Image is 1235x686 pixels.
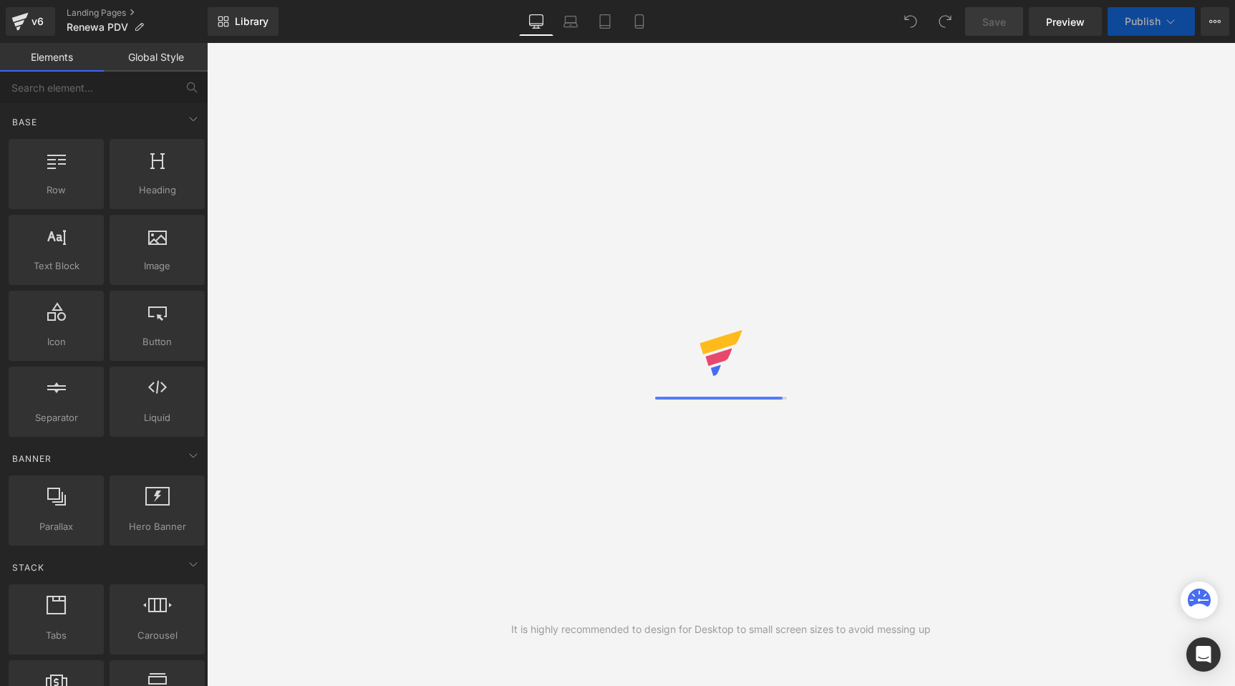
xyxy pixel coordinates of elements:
button: Undo [896,7,925,36]
span: Separator [13,410,100,425]
div: Open Intercom Messenger [1186,637,1221,672]
span: Renewa PDV [67,21,128,33]
span: Tabs [13,628,100,643]
div: v6 [29,12,47,31]
span: Preview [1046,14,1085,29]
span: Icon [13,334,100,349]
button: More [1201,7,1229,36]
span: Liquid [114,410,200,425]
a: Preview [1029,7,1102,36]
span: Carousel [114,628,200,643]
span: Row [13,183,100,198]
a: Landing Pages [67,7,208,19]
span: Save [982,14,1006,29]
span: Base [11,115,39,129]
a: Mobile [622,7,657,36]
button: Redo [931,7,959,36]
span: Banner [11,452,53,465]
span: Heading [114,183,200,198]
span: Text Block [13,259,100,274]
span: Library [235,15,268,28]
span: Parallax [13,519,100,534]
button: Publish [1108,7,1195,36]
a: Laptop [553,7,588,36]
span: Publish [1125,16,1161,27]
a: New Library [208,7,279,36]
a: Desktop [519,7,553,36]
a: Global Style [104,43,208,72]
a: Tablet [588,7,622,36]
span: Stack [11,561,46,574]
span: Image [114,259,200,274]
div: It is highly recommended to design for Desktop to small screen sizes to avoid messing up [511,622,931,637]
span: Button [114,334,200,349]
span: Hero Banner [114,519,200,534]
a: v6 [6,7,55,36]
